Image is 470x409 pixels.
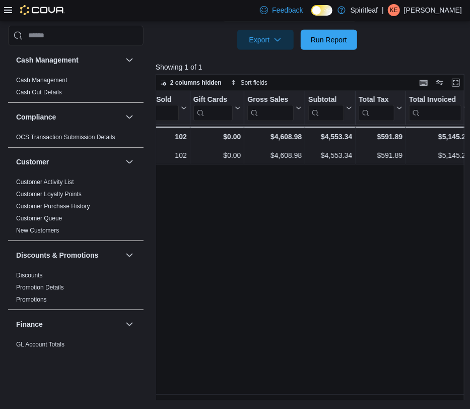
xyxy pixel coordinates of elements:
[16,88,62,95] a: Cash Out Details
[143,95,178,104] div: Net Sold
[382,4,384,16] p: |
[237,30,294,50] button: Export
[16,111,56,122] h3: Compliance
[8,74,144,102] div: Cash Management
[193,95,241,121] button: Gift Cards
[16,296,47,303] a: Promotions
[16,250,98,260] h3: Discounts & Promotions
[227,77,272,89] button: Sort fields
[123,318,136,330] button: Finance
[16,88,62,96] span: Cash Out Details
[16,226,59,234] span: New Customers
[409,95,461,104] div: Total Invoiced
[16,54,121,65] button: Cash Management
[359,149,402,161] div: $591.89
[16,295,47,303] span: Promotions
[404,4,462,16] p: [PERSON_NAME]
[16,340,64,348] span: GL Account Totals
[359,131,402,143] div: $591.89
[123,53,136,66] button: Cash Management
[359,95,402,121] button: Total Tax
[247,95,294,121] div: Gross Sales
[8,338,144,366] div: Finance
[247,95,302,121] button: Gross Sales
[16,202,90,210] span: Customer Purchase History
[16,133,115,140] a: OCS Transaction Submission Details
[16,202,90,209] a: Customer Purchase History
[16,178,74,185] a: Customer Activity List
[16,283,64,290] a: Promotion Details
[8,269,144,309] div: Discounts & Promotions
[409,131,469,143] div: $5,145.23
[16,319,43,329] h3: Finance
[16,271,43,278] a: Discounts
[16,226,59,233] a: New Customers
[390,4,398,16] span: KE
[16,352,60,360] span: GL Transactions
[16,76,67,84] span: Cash Management
[359,95,394,121] div: Total Tax
[16,76,67,83] a: Cash Management
[16,214,62,221] a: Customer Queue
[16,319,121,329] button: Finance
[301,30,357,50] button: Run Report
[193,95,233,121] div: Gift Card Sales
[243,30,288,50] span: Export
[388,4,400,16] div: Kaitlyn E
[434,77,446,89] button: Display options
[409,95,469,121] button: Total Invoiced
[123,249,136,261] button: Discounts & Promotions
[16,271,43,279] span: Discounts
[143,95,186,121] button: Net Sold
[247,95,294,104] div: Gross Sales
[247,149,302,161] div: $4,608.98
[247,131,302,143] div: $4,608.98
[16,250,121,260] button: Discounts & Promotions
[308,95,352,121] button: Subtotal
[193,149,241,161] div: $0.00
[16,190,82,197] a: Customer Loyalty Points
[16,111,121,122] button: Compliance
[16,54,79,65] h3: Cash Management
[418,77,430,89] button: Keyboard shortcuts
[16,156,121,166] button: Customer
[170,79,222,87] span: 2 columns hidden
[308,131,352,143] div: $4,553.34
[16,283,64,291] span: Promotion Details
[156,77,226,89] button: 2 columns hidden
[272,5,303,15] span: Feedback
[409,149,469,161] div: $5,145.23
[16,178,74,186] span: Customer Activity List
[311,35,347,45] span: Run Report
[16,214,62,222] span: Customer Queue
[351,4,378,16] p: Spiritleaf
[308,149,352,161] div: $4,553.34
[308,95,344,104] div: Subtotal
[143,95,178,121] div: Net Sold
[143,131,186,143] div: 102
[193,95,233,104] div: Gift Cards
[241,79,267,87] span: Sort fields
[308,95,344,121] div: Subtotal
[450,77,462,89] button: Enter fullscreen
[123,110,136,123] button: Compliance
[311,5,332,16] input: Dark Mode
[143,149,187,161] div: 102
[359,95,394,104] div: Total Tax
[16,133,115,141] span: OCS Transaction Submission Details
[409,95,461,121] div: Total Invoiced
[193,131,241,143] div: $0.00
[8,131,144,147] div: Compliance
[16,340,64,347] a: GL Account Totals
[16,190,82,198] span: Customer Loyalty Points
[123,155,136,167] button: Customer
[16,156,49,166] h3: Customer
[8,176,144,240] div: Customer
[20,5,65,15] img: Cova
[156,62,467,72] p: Showing 1 of 1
